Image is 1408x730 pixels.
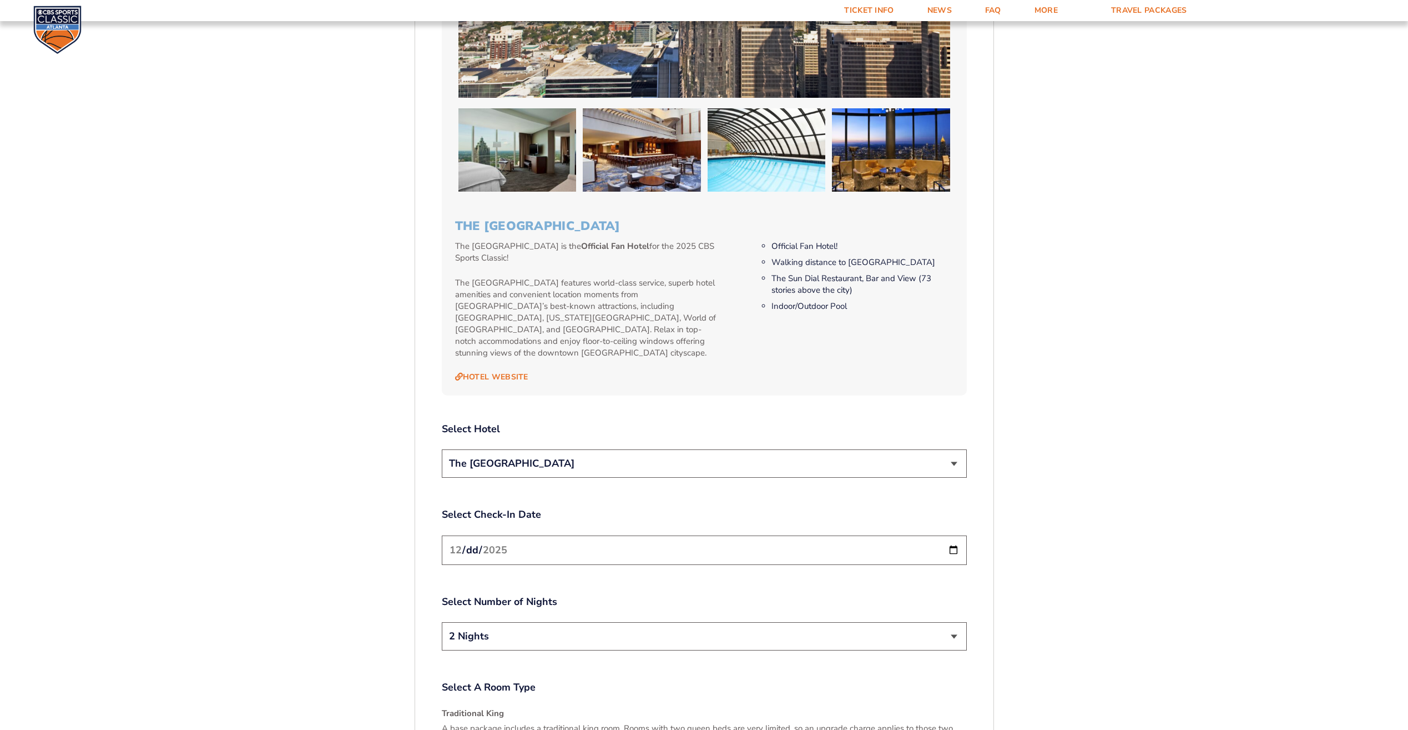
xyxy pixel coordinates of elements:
strong: Official Fan Hotel [581,241,649,252]
img: The Westin Peachtree Plaza Atlanta [708,108,826,192]
li: Official Fan Hotel! [771,241,953,252]
li: The Sun Dial Restaurant, Bar and View (73 stories above the city) [771,273,953,296]
p: The [GEOGRAPHIC_DATA] is the for the 2025 CBS Sports Classic! [455,241,721,264]
label: Select Check-In Date [442,508,967,522]
img: The Westin Peachtree Plaza Atlanta [458,108,577,192]
p: The [GEOGRAPHIC_DATA] features world-class service, superb hotel amenities and convenient locatio... [455,277,721,359]
img: The Westin Peachtree Plaza Atlanta [832,108,950,192]
img: CBS Sports Classic [33,6,82,54]
a: Hotel Website [455,372,528,382]
label: Select Hotel [442,422,967,436]
img: The Westin Peachtree Plaza Atlanta [583,108,701,192]
h4: Traditional King [442,708,967,719]
h3: The [GEOGRAPHIC_DATA] [455,219,953,233]
li: Indoor/Outdoor Pool [771,301,953,312]
li: Walking distance to [GEOGRAPHIC_DATA] [771,257,953,268]
label: Select A Room Type [442,681,967,694]
label: Select Number of Nights [442,595,967,609]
